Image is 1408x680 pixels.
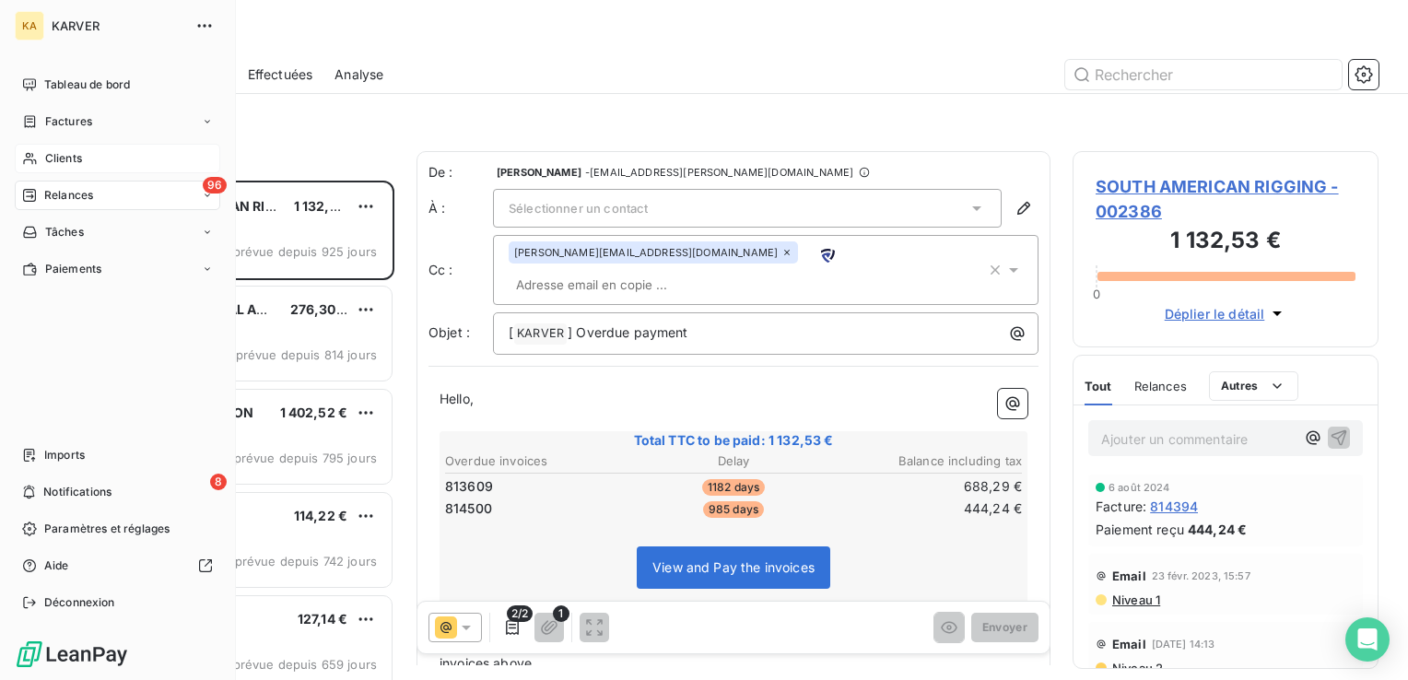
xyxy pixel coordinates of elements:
span: Déconnexion [44,594,115,611]
span: View and Pay the invoices [652,559,815,575]
span: Imports [44,447,85,463]
span: 0 [1093,287,1100,301]
span: Tableau de bord [44,76,130,93]
div: Open Intercom Messenger [1345,617,1390,662]
span: ] Overdue payment [568,324,688,340]
img: Logo LeanPay [15,639,129,669]
span: Clients [45,150,82,167]
span: Relances [44,187,93,204]
span: Objet : [428,324,470,340]
span: KARVER [52,18,184,33]
div: grid [88,181,394,680]
span: Email [1112,637,1146,651]
span: 127,14 € [298,611,347,627]
span: Facture : [1096,497,1146,516]
span: prévue depuis 659 jours [233,657,377,672]
span: Niveau 1 [1110,592,1160,607]
span: [ [509,324,513,340]
span: 1 [553,605,569,622]
span: Sélectionner un contact [509,201,648,216]
span: 23 févr. 2023, 15:57 [1152,570,1250,581]
span: [PERSON_NAME][EMAIL_ADDRESS][DOMAIN_NAME] [514,247,778,258]
span: Paiements [45,261,101,277]
button: Envoyer [971,613,1038,642]
span: Relances [1134,379,1187,393]
span: prévue depuis 742 jours [235,554,377,569]
input: Rechercher [1065,60,1342,89]
span: Notifications [43,484,111,500]
span: - [EMAIL_ADDRESS][PERSON_NAME][DOMAIN_NAME] [585,167,853,178]
span: Paiement reçu [1096,520,1184,539]
span: 814500 [445,499,492,518]
span: SOUTH AMERICAN RIGGING - 002386 [1096,174,1355,224]
span: Niveau 2 [1110,661,1163,675]
button: Déplier le détail [1159,303,1293,324]
span: 6 août 2024 [1109,482,1170,493]
label: Cc : [428,261,493,279]
span: 1182 days [702,479,765,496]
span: prévue depuis 925 jours [233,244,377,259]
span: prévue depuis 795 jours [234,451,377,465]
span: De : [428,163,493,182]
td: 444,24 € [831,498,1023,519]
span: 1 402,52 € [280,404,348,420]
span: 985 days [703,501,764,518]
div: KA [15,11,44,41]
span: Effectuées [248,65,313,84]
span: [PERSON_NAME] [497,167,581,178]
th: Overdue invoices [444,451,636,471]
span: 1 132,53 € [294,198,359,214]
span: Factures [45,113,92,130]
label: À : [428,199,493,217]
span: 444,24 € [1188,520,1247,539]
span: 276,30 € [290,301,348,317]
span: Aide [44,557,69,574]
span: [DATE] 14:13 [1152,639,1215,650]
span: Hello, [440,391,474,406]
span: KARVER [514,323,567,345]
span: 2/2 [507,605,533,622]
span: 96 [203,177,227,193]
span: Tâches [45,224,84,240]
span: 814394 [1150,497,1198,516]
span: Analyse [334,65,383,84]
span: Total TTC to be paid: 1 132,53 € [442,431,1025,450]
span: Déplier le détail [1165,304,1265,323]
span: Tout [1085,379,1112,393]
span: Email [1112,569,1146,583]
td: 688,29 € [831,476,1023,497]
button: Autres [1209,371,1298,401]
span: Paramètres et réglages [44,521,170,537]
h3: 1 132,53 € [1096,224,1355,261]
span: 114,22 € [294,508,347,523]
span: 813609 [445,477,493,496]
th: Delay [638,451,829,471]
a: Aide [15,551,220,580]
input: Adresse email en copie ... [509,271,722,299]
span: prévue depuis 814 jours [236,347,377,362]
span: 8 [210,474,227,490]
th: Balance including tax [831,451,1023,471]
